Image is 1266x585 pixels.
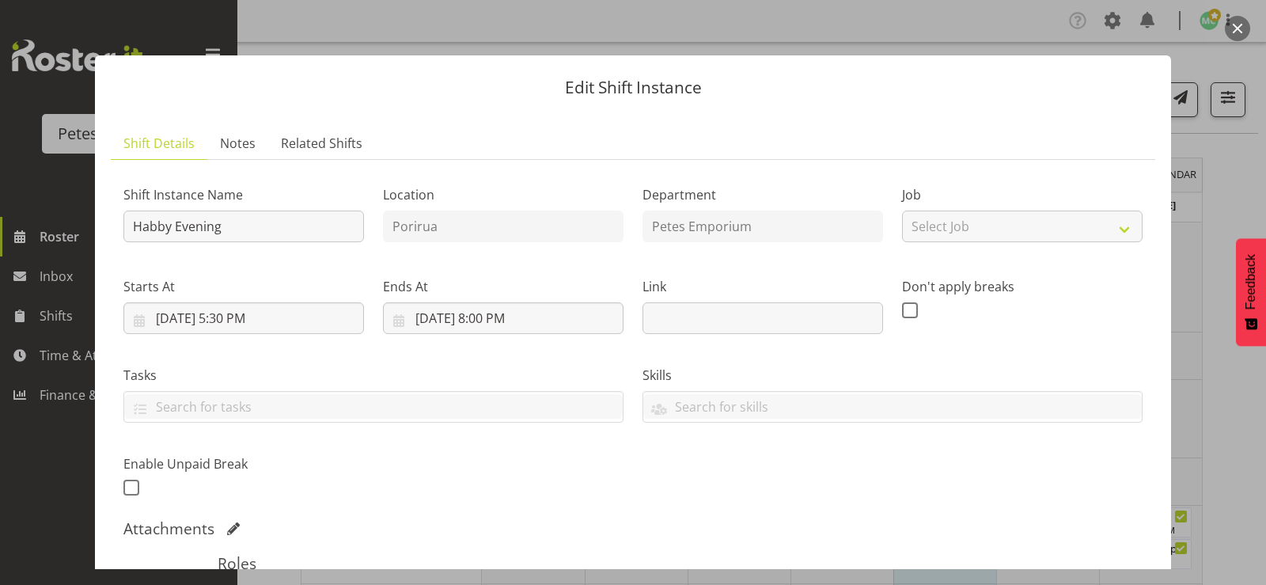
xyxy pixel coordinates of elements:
[123,519,214,538] h5: Attachments
[123,302,364,334] input: Click to select...
[123,454,364,473] label: Enable Unpaid Break
[124,394,623,419] input: Search for tasks
[123,277,364,296] label: Starts At
[111,79,1155,96] p: Edit Shift Instance
[218,554,1048,573] h5: Roles
[383,302,624,334] input: Click to select...
[123,185,364,204] label: Shift Instance Name
[642,277,883,296] label: Link
[123,134,195,153] span: Shift Details
[220,134,256,153] span: Notes
[281,134,362,153] span: Related Shifts
[383,277,624,296] label: Ends At
[642,185,883,204] label: Department
[123,366,624,385] label: Tasks
[902,185,1143,204] label: Job
[902,277,1143,296] label: Don't apply breaks
[123,211,364,242] input: Shift Instance Name
[1244,254,1258,310] span: Feedback
[1236,238,1266,346] button: Feedback - Show survey
[643,394,1142,419] input: Search for skills
[642,366,1143,385] label: Skills
[383,185,624,204] label: Location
